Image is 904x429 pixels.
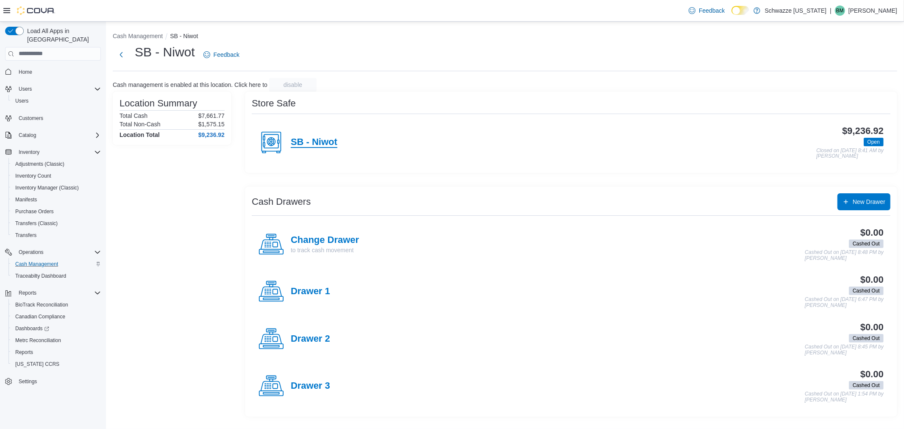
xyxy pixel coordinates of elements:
p: Schwazze [US_STATE] [765,6,826,16]
span: Washington CCRS [12,359,101,369]
span: Dashboards [15,325,49,332]
h3: $0.00 [860,322,884,332]
nav: An example of EuiBreadcrumbs [113,32,897,42]
button: Canadian Compliance [8,311,104,323]
button: BioTrack Reconciliation [8,299,104,311]
a: Metrc Reconciliation [12,335,64,345]
a: Feedback [200,46,243,63]
span: Reports [12,347,101,357]
button: Reports [15,288,40,298]
input: Dark Mode [732,6,749,15]
span: Reports [15,288,101,298]
span: Adjustments (Classic) [15,161,64,167]
span: Cashed Out [849,287,884,295]
span: Reports [15,349,33,356]
button: Cash Management [113,33,163,39]
a: Purchase Orders [12,206,57,217]
h4: $9,236.92 [198,131,225,138]
span: Settings [19,378,37,385]
button: Manifests [8,194,104,206]
p: | [830,6,832,16]
div: Brian Matthew Tornow [835,6,845,16]
span: Users [19,86,32,92]
a: Dashboards [12,323,53,334]
a: Transfers (Classic) [12,218,61,228]
span: Home [15,67,101,77]
span: Feedback [214,50,239,59]
p: Cashed Out on [DATE] 1:54 PM by [PERSON_NAME] [805,391,884,403]
button: Purchase Orders [8,206,104,217]
span: Home [19,69,32,75]
a: Canadian Compliance [12,312,69,322]
span: Cashed Out [853,287,880,295]
h3: $0.00 [860,228,884,238]
a: Users [12,96,32,106]
span: Manifests [12,195,101,205]
a: Reports [12,347,36,357]
h6: Total Non-Cash [120,121,161,128]
button: Transfers [8,229,104,241]
h4: SB - Niwot [291,137,337,148]
a: Settings [15,376,40,387]
p: Cash management is enabled at this location. Click here to [113,81,267,88]
span: Inventory Manager (Classic) [12,183,101,193]
span: Traceabilty Dashboard [12,271,101,281]
button: Users [15,84,35,94]
span: Metrc Reconciliation [15,337,61,344]
span: Users [15,97,28,104]
button: [US_STATE] CCRS [8,358,104,370]
span: Inventory [15,147,101,157]
span: Cash Management [12,259,101,269]
h3: $9,236.92 [842,126,884,136]
span: Open [864,138,884,146]
span: Purchase Orders [15,208,54,215]
span: New Drawer [853,198,885,206]
h3: Location Summary [120,98,197,109]
span: Cashed Out [853,382,880,389]
span: Customers [19,115,43,122]
span: Cash Management [15,261,58,267]
h3: $0.00 [860,369,884,379]
button: Cash Management [8,258,104,270]
p: [PERSON_NAME] [848,6,897,16]
span: disable [284,81,302,89]
span: Dashboards [12,323,101,334]
span: BM [836,6,844,16]
span: Load All Apps in [GEOGRAPHIC_DATA] [24,27,101,44]
h3: Cash Drawers [252,197,311,207]
p: Closed on [DATE] 8:41 AM by [PERSON_NAME] [816,148,884,159]
span: Cashed Out [853,334,880,342]
span: Reports [19,290,36,296]
span: Transfers [12,230,101,240]
p: $7,661.77 [198,112,225,119]
span: Settings [15,376,101,387]
span: Cashed Out [853,240,880,248]
span: Transfers (Classic) [12,218,101,228]
button: Catalog [2,129,104,141]
button: Reports [8,346,104,358]
span: BioTrack Reconciliation [15,301,68,308]
button: Adjustments (Classic) [8,158,104,170]
h3: Store Safe [252,98,296,109]
span: Traceabilty Dashboard [15,273,66,279]
button: Transfers (Classic) [8,217,104,229]
a: Transfers [12,230,40,240]
img: Cova [17,6,55,15]
button: Customers [2,112,104,124]
span: Inventory Count [12,171,101,181]
button: Metrc Reconciliation [8,334,104,346]
h4: Drawer 1 [291,286,330,297]
button: Reports [2,287,104,299]
a: [US_STATE] CCRS [12,359,63,369]
span: BioTrack Reconciliation [12,300,101,310]
span: Transfers [15,232,36,239]
button: Users [2,83,104,95]
h4: Drawer 3 [291,381,330,392]
p: Cashed Out on [DATE] 8:48 PM by [PERSON_NAME] [805,250,884,261]
button: disable [269,78,317,92]
p: to track cash movement [291,246,359,254]
button: Inventory [2,146,104,158]
p: Cashed Out on [DATE] 8:45 PM by [PERSON_NAME] [805,344,884,356]
span: Operations [19,249,44,256]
